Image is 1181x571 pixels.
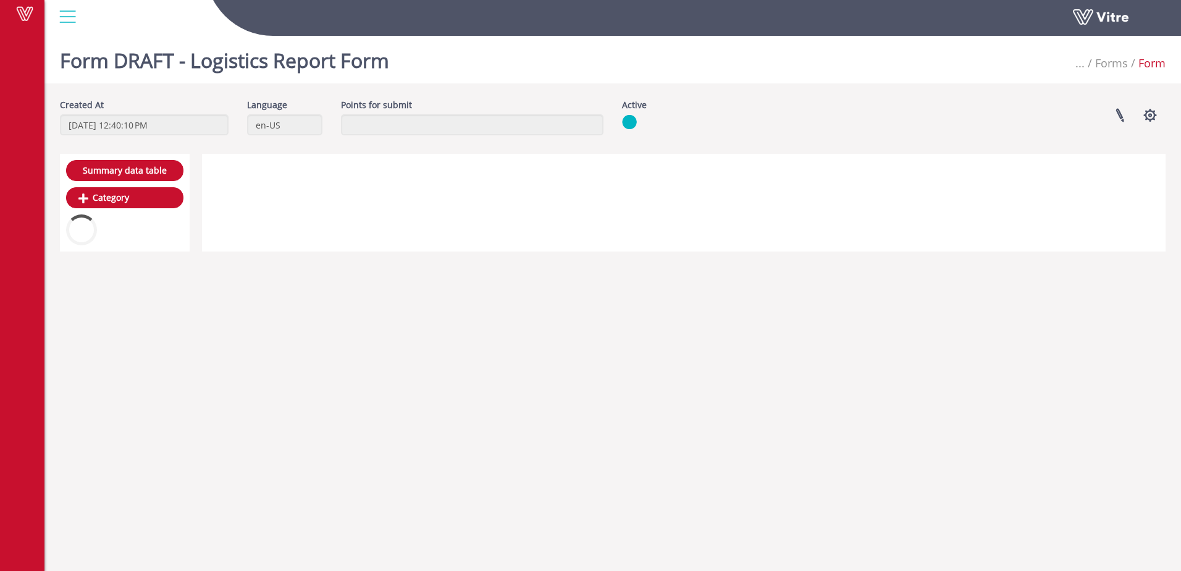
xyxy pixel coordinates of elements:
[66,187,183,208] a: Category
[1075,56,1085,70] span: ...
[1095,56,1128,70] a: Forms
[341,99,412,111] label: Points for submit
[66,160,183,181] a: Summary data table
[1128,56,1166,72] li: Form
[622,114,637,130] img: yes
[247,99,287,111] label: Language
[60,31,389,83] h1: Form DRAFT - Logistics Report Form
[60,99,104,111] label: Created At
[622,99,647,111] label: Active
